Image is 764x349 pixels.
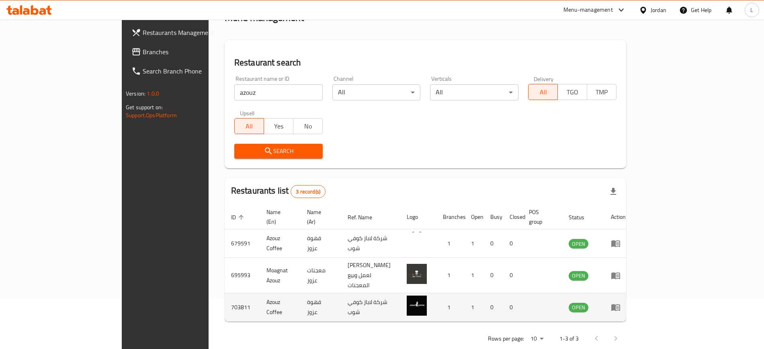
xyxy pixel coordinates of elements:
span: Branches [143,47,243,57]
span: Version: [126,88,145,99]
span: All [532,86,555,98]
div: Menu [611,239,626,248]
a: Restaurants Management [125,23,249,42]
td: قهوة عزوز [301,229,341,258]
img: Azouz Coffee [407,232,427,252]
td: 1 [436,229,465,258]
button: All [528,84,558,100]
span: Search [241,146,316,156]
td: شركة لاباز كوفي شوب [341,293,400,322]
div: Menu-management [563,5,613,15]
span: Restaurants Management [143,28,243,37]
span: Name (En) [266,207,291,227]
span: OPEN [569,303,588,312]
span: L [750,6,753,14]
img: Moagnat Azouz [407,264,427,284]
span: No [297,120,320,132]
td: Moagnat Azouz [260,258,301,293]
span: OPEN [569,271,588,280]
div: All [430,84,518,100]
td: 1 [436,293,465,322]
button: Yes [264,118,293,134]
button: All [234,118,264,134]
h2: Restaurant search [234,57,617,69]
td: Azouz Coffee [260,229,301,258]
p: 1-3 of 3 [559,334,579,344]
span: POS group [529,207,553,227]
td: شركة لاباز كوفي شوب [341,229,400,258]
span: Search Branch Phone [143,66,243,76]
th: Closed [503,205,522,229]
span: TMP [590,86,613,98]
input: Search for restaurant name or ID.. [234,84,323,100]
span: All [238,120,261,132]
button: Search [234,144,323,159]
span: OPEN [569,239,588,249]
div: Export file [604,182,623,201]
span: Get support on: [126,102,163,112]
div: All [332,84,421,100]
th: Branches [436,205,465,229]
p: Rows per page: [488,334,524,344]
img: Azouz Coffee [407,296,427,316]
th: Busy [484,205,503,229]
a: Support.OpsPlatform [126,110,177,120]
td: 0 [484,293,503,322]
table: enhanced table [225,205,632,322]
td: 0 [503,229,522,258]
span: 1.0.0 [147,88,159,99]
div: Menu [611,271,626,280]
td: 1 [465,229,484,258]
div: Rows per page: [527,333,547,345]
td: 0 [503,293,522,322]
span: Status [569,212,595,222]
th: Open [465,205,484,229]
h2: Restaurants list [231,185,326,198]
div: Menu [611,302,626,312]
h2: Menu management [225,11,304,24]
span: TGO [561,86,584,98]
span: Yes [267,120,290,132]
label: Upsell [240,110,255,116]
button: No [293,118,323,134]
td: 0 [484,229,503,258]
button: TMP [587,84,617,100]
td: 1 [436,258,465,293]
td: معجنات عزوز [301,258,341,293]
td: 1 [465,293,484,322]
label: Delivery [534,76,554,82]
td: Azouz Coffee [260,293,301,322]
td: [PERSON_NAME] لعمل وبيع المعجنات [341,258,400,293]
span: 3 record(s) [291,188,325,196]
span: ID [231,212,246,222]
span: Name (Ar) [307,207,332,227]
span: Ref. Name [348,212,383,222]
div: OPEN [569,239,588,249]
td: 0 [503,258,522,293]
th: Action [604,205,632,229]
td: 1 [465,258,484,293]
div: Jordan [651,6,666,14]
a: Branches [125,42,249,61]
td: قهوة عزوز [301,293,341,322]
div: OPEN [569,303,588,312]
a: Search Branch Phone [125,61,249,81]
th: Logo [400,205,436,229]
button: TGO [557,84,587,100]
td: 0 [484,258,503,293]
